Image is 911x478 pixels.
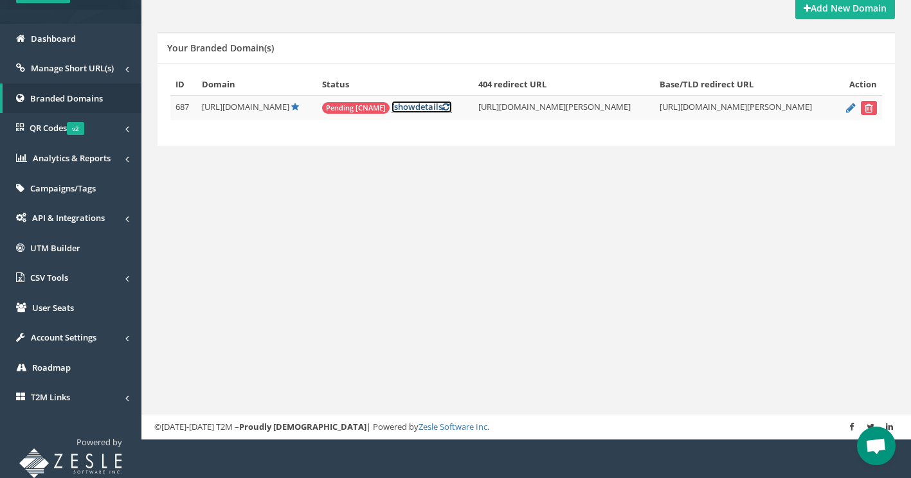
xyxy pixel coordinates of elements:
[239,421,366,432] strong: Proudly [DEMOGRAPHIC_DATA]
[31,33,76,44] span: Dashboard
[33,152,111,164] span: Analytics & Reports
[394,101,415,112] span: show
[836,73,882,96] th: Action
[30,242,80,254] span: UTM Builder
[30,272,68,283] span: CSV Tools
[857,427,896,465] a: Open chat
[804,2,887,14] strong: Add New Domain
[419,421,489,432] a: Zesle Software Inc.
[291,101,299,112] a: Default
[317,73,473,96] th: Status
[32,302,74,314] span: User Seats
[654,96,836,121] td: [URL][DOMAIN_NAME][PERSON_NAME]
[67,122,84,135] span: v2
[473,73,654,96] th: 404 redirect URL
[30,182,96,194] span: Campaigns/Tags
[77,436,122,448] span: Powered by
[32,362,71,373] span: Roadmap
[32,212,105,224] span: API & Integrations
[392,101,452,113] a: [showdetails]
[322,102,390,114] span: Pending [CNAME]
[31,62,114,74] span: Manage Short URL(s)
[30,122,84,134] span: QR Codes
[654,73,836,96] th: Base/TLD redirect URL
[31,391,70,403] span: T2M Links
[202,101,289,112] span: [URL][DOMAIN_NAME]
[31,332,96,343] span: Account Settings
[30,93,103,104] span: Branded Domains
[167,43,274,53] h5: Your Branded Domain(s)
[473,96,654,121] td: [URL][DOMAIN_NAME][PERSON_NAME]
[170,73,197,96] th: ID
[154,421,898,433] div: ©[DATE]-[DATE] T2M – | Powered by
[197,73,316,96] th: Domain
[170,96,197,121] td: 687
